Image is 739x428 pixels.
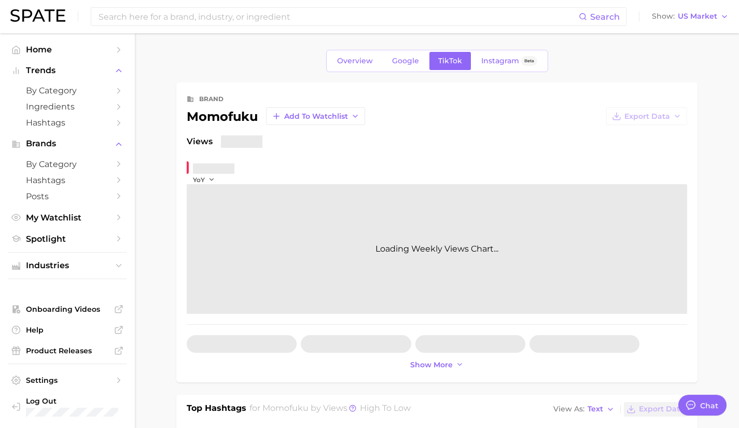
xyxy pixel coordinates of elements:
a: Overview [328,52,382,70]
span: US Market [678,13,717,19]
span: Export Data [639,405,685,413]
span: Trends [26,66,109,75]
span: Help [26,325,109,335]
span: TikTok [438,57,462,65]
a: Hashtags [8,172,127,188]
div: Loading Weekly Views Chart... [187,184,687,314]
a: InstagramBeta [472,52,546,70]
span: YoY [193,175,205,184]
span: Beta [524,57,534,65]
a: Ingredients [8,99,127,115]
span: high to low [360,403,411,413]
img: SPATE [10,9,65,22]
span: momofuku [262,403,309,413]
div: momofuku [187,107,365,125]
span: Hashtags [26,118,109,128]
a: My Watchlist [8,210,127,226]
h1: Top Hashtags [187,402,246,417]
a: Settings [8,372,127,388]
button: Export Data [624,402,687,417]
span: Views [187,135,213,148]
div: brand [199,93,224,105]
input: Search here for a brand, industry, or ingredient [97,8,579,25]
a: Home [8,42,127,58]
span: Brands [26,139,109,148]
span: by Category [26,159,109,169]
button: ShowUS Market [649,10,731,23]
span: My Watchlist [26,213,109,223]
a: Help [8,322,127,338]
span: Instagram [481,57,519,65]
span: Export Data [624,112,670,121]
span: Add to Watchlist [284,112,348,121]
button: Export Data [606,107,687,125]
button: View AsText [551,403,617,416]
span: by Category [26,86,109,95]
span: Hashtags [26,175,109,185]
span: Show more [410,361,453,369]
a: by Category [8,156,127,172]
a: Log out. Currently logged in with e-mail nuria@godwinretailgroup.com. [8,393,127,420]
span: Product Releases [26,346,109,355]
a: Onboarding Videos [8,301,127,317]
span: Industries [26,261,109,270]
a: by Category [8,82,127,99]
button: Show more [408,358,467,372]
span: Text [588,406,603,412]
h2: for by Views [249,402,411,417]
a: Google [383,52,428,70]
span: Home [26,45,109,54]
a: Posts [8,188,127,204]
a: Spotlight [8,231,127,247]
span: Log Out [26,396,138,406]
span: Search [590,12,620,22]
button: Brands [8,136,127,151]
span: Posts [26,191,109,201]
span: Overview [337,57,373,65]
span: Google [392,57,419,65]
span: Show [652,13,675,19]
button: Trends [8,63,127,78]
span: Ingredients [26,102,109,112]
span: View As [553,406,584,412]
button: Add to Watchlist [266,107,365,125]
span: Settings [26,376,109,385]
button: Industries [8,258,127,273]
a: Hashtags [8,115,127,131]
button: YoY [193,175,215,184]
span: Spotlight [26,234,109,244]
span: Onboarding Videos [26,305,109,314]
a: Product Releases [8,343,127,358]
a: TikTok [429,52,471,70]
